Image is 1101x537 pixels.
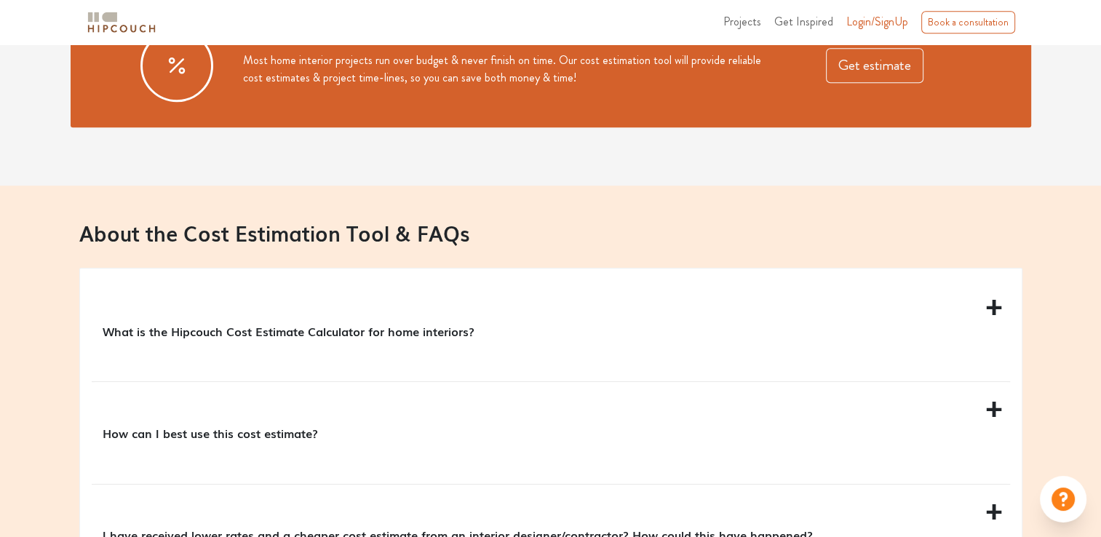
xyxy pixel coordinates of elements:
img: logo-horizontal.svg [85,9,158,35]
p: Most home interior projects run over budget & never finish on time. Our cost estimation tool will... [243,52,782,87]
span: logo-horizontal.svg [85,6,158,39]
div: Book a consultation [921,11,1015,33]
span: Login/SignUp [846,13,908,30]
button: Get estimate [826,48,923,83]
span: Projects [723,13,761,30]
p: What is the Hipcouch Cost Estimate Calculator for home interiors? [103,322,993,340]
span: Get Inspired [774,13,833,30]
h3: About the Cost Estimation Tool & FAQs [79,220,1022,245]
p: How can I best use this cost estimate? [103,424,993,442]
